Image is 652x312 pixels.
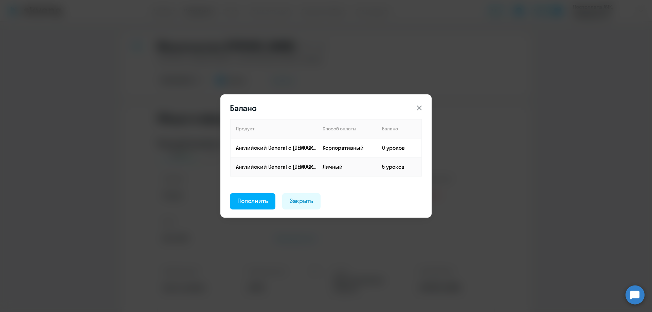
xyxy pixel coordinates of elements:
[377,138,422,157] td: 0 уроков
[317,138,377,157] td: Корпоративный
[317,119,377,138] th: Способ оплаты
[377,119,422,138] th: Баланс
[377,157,422,176] td: 5 уроков
[282,193,321,209] button: Закрыть
[236,163,317,170] p: Английский General с [DEMOGRAPHIC_DATA] преподавателем
[290,197,313,205] div: Закрыть
[230,193,275,209] button: Пополнить
[220,103,432,113] header: Баланс
[317,157,377,176] td: Личный
[236,144,317,151] p: Английский General с [DEMOGRAPHIC_DATA] преподавателем
[237,197,268,205] div: Пополнить
[230,119,317,138] th: Продукт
